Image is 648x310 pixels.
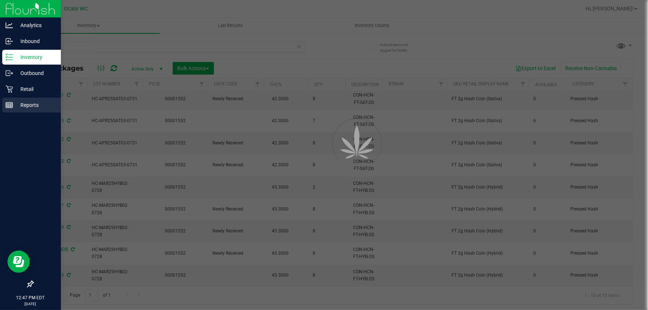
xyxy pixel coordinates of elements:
[6,101,13,109] inline-svg: Reports
[6,69,13,77] inline-svg: Outbound
[6,37,13,45] inline-svg: Inbound
[13,21,58,30] p: Analytics
[3,301,58,307] p: [DATE]
[13,69,58,78] p: Outbound
[13,37,58,46] p: Inbound
[13,85,58,94] p: Retail
[13,53,58,62] p: Inventory
[6,85,13,93] inline-svg: Retail
[13,101,58,110] p: Reports
[7,251,30,273] iframe: Resource center
[3,294,58,301] p: 12:47 PM EDT
[6,22,13,29] inline-svg: Analytics
[6,53,13,61] inline-svg: Inventory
